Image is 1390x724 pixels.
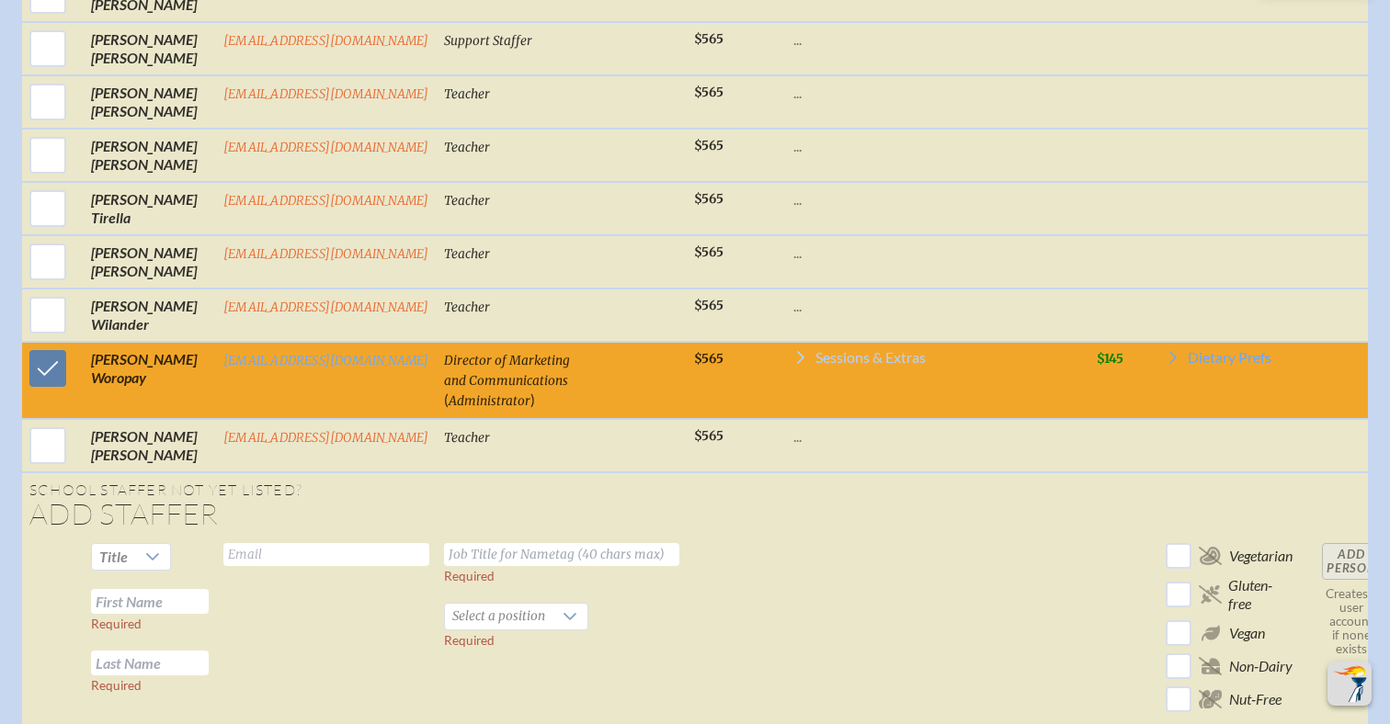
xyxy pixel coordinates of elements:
[84,182,216,235] td: [PERSON_NAME] Tirella
[815,350,926,365] span: Sessions & Extras
[694,351,723,367] span: $565
[84,75,216,129] td: [PERSON_NAME] [PERSON_NAME]
[1229,690,1282,708] span: Nut-Free
[84,342,216,419] td: [PERSON_NAME] Woropay
[444,390,449,408] span: (
[793,427,1082,446] p: ...
[449,393,530,409] span: Administrator
[1331,665,1368,702] img: To the top
[91,678,142,693] label: Required
[84,288,216,342] td: [PERSON_NAME] Wilander
[793,243,1082,262] p: ...
[84,235,216,288] td: [PERSON_NAME] [PERSON_NAME]
[444,543,679,566] input: Job Title for Nametag (40 chars max)
[84,22,216,75] td: [PERSON_NAME] [PERSON_NAME]
[444,193,490,209] span: Teacher
[694,31,723,47] span: $565
[793,297,1082,315] p: ...
[694,85,723,100] span: $565
[444,33,532,49] span: Support Staffer
[444,246,490,262] span: Teacher
[793,137,1082,155] p: ...
[1188,350,1271,365] span: Dietary Prefs
[793,190,1082,209] p: ...
[1229,624,1265,642] span: Vegan
[530,390,535,408] span: )
[1327,662,1372,706] button: Scroll Top
[694,244,723,260] span: $565
[444,140,490,155] span: Teacher
[1229,547,1293,565] span: Vegetarian
[444,569,495,583] label: Required
[694,138,723,153] span: $565
[223,33,429,49] a: [EMAIL_ADDRESS][DOMAIN_NAME]
[1229,657,1293,675] span: Non-Dairy
[444,300,490,315] span: Teacher
[223,246,429,262] a: [EMAIL_ADDRESS][DOMAIN_NAME]
[223,86,429,102] a: [EMAIL_ADDRESS][DOMAIN_NAME]
[92,544,135,570] span: Title
[1228,576,1293,613] span: Gluten-free
[793,350,1082,372] a: Sessions & Extras
[793,84,1082,102] p: ...
[444,430,490,446] span: Teacher
[223,300,429,315] a: [EMAIL_ADDRESS][DOMAIN_NAME]
[444,353,570,389] span: Director of Marketing and Communications
[1322,587,1381,656] p: Creates a user account if none exists
[694,191,723,207] span: $565
[84,419,216,472] td: [PERSON_NAME] [PERSON_NAME]
[694,428,723,444] span: $565
[91,650,209,675] input: Last Name
[91,617,142,631] label: Required
[223,543,429,566] input: Email
[99,548,128,565] span: Title
[694,298,723,313] span: $565
[91,589,209,614] input: First Name
[1166,350,1271,372] a: Dietary Prefs
[223,430,429,446] a: [EMAIL_ADDRESS][DOMAIN_NAME]
[223,353,429,368] a: [EMAIL_ADDRESS][DOMAIN_NAME]
[444,86,490,102] span: Teacher
[223,140,429,155] a: [EMAIL_ADDRESS][DOMAIN_NAME]
[223,193,429,209] a: [EMAIL_ADDRESS][DOMAIN_NAME]
[1097,351,1123,367] span: $145
[84,129,216,182] td: [PERSON_NAME] [PERSON_NAME]
[793,30,1082,49] p: ...
[444,633,495,648] label: Required
[445,604,553,629] span: Select a position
